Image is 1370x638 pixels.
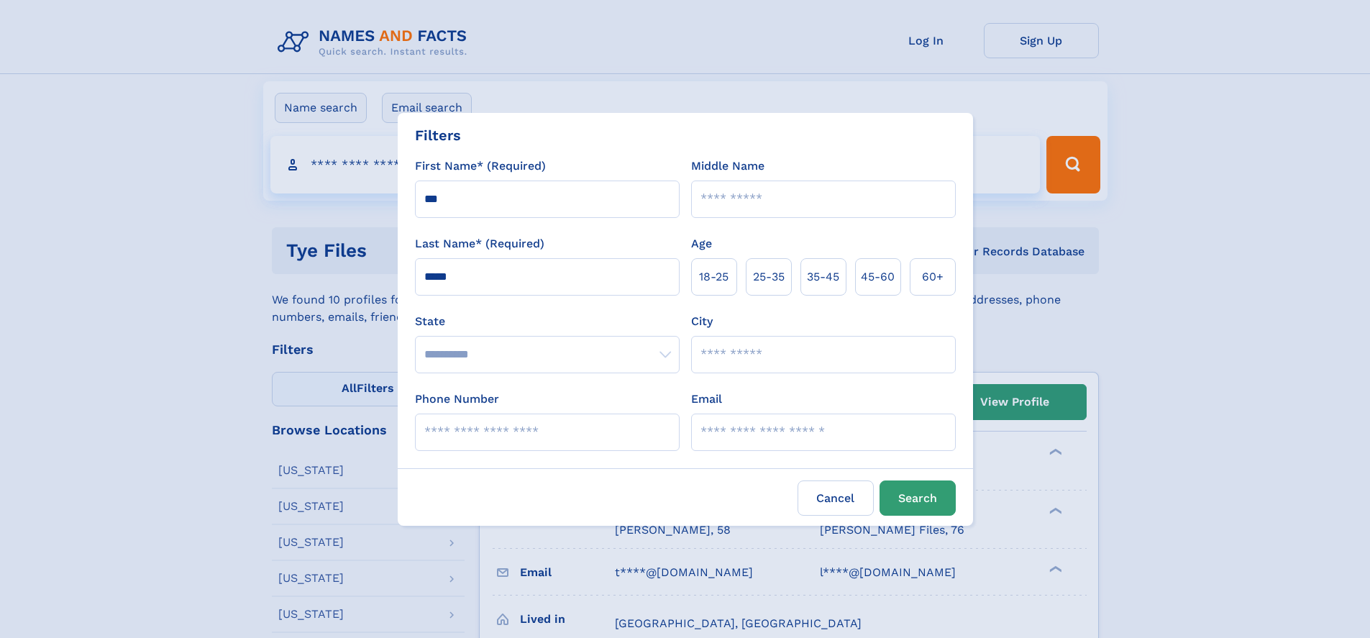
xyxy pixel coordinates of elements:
span: 45‑60 [861,268,895,286]
label: Cancel [798,480,874,516]
label: First Name* (Required) [415,158,546,175]
label: Phone Number [415,391,499,408]
div: Filters [415,124,461,146]
span: 60+ [922,268,944,286]
label: Email [691,391,722,408]
label: Last Name* (Required) [415,235,544,252]
span: 18‑25 [699,268,729,286]
label: City [691,313,713,330]
span: 25‑35 [753,268,785,286]
label: State [415,313,680,330]
button: Search [880,480,956,516]
span: 35‑45 [807,268,839,286]
label: Age [691,235,712,252]
label: Middle Name [691,158,764,175]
